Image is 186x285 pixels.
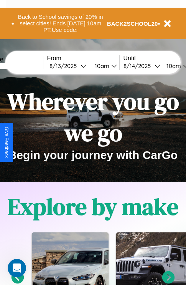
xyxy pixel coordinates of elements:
[47,55,119,62] label: From
[107,20,158,27] b: BACK2SCHOOL20
[123,62,155,70] div: 8 / 14 / 2025
[4,127,9,158] div: Give Feedback
[8,191,178,222] h1: Explore by make
[8,259,26,277] iframe: Intercom live chat
[91,62,111,70] div: 10am
[89,62,119,70] button: 10am
[163,62,183,70] div: 10am
[14,12,107,35] button: Back to School savings of 20% in select cities! Ends [DATE] 10am PT.Use code:
[49,62,81,70] div: 8 / 13 / 2025
[47,62,89,70] button: 8/13/2025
